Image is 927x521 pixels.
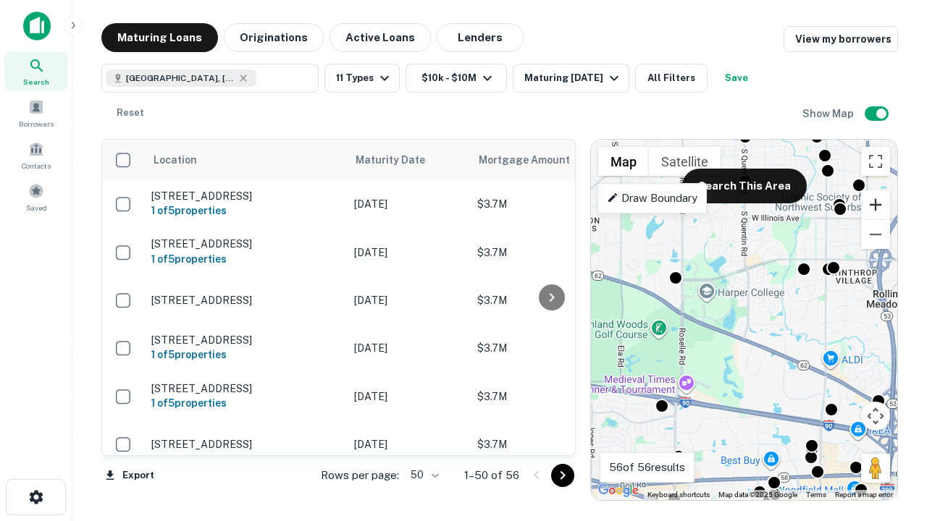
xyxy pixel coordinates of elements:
p: $3.7M [477,292,622,308]
iframe: Chat Widget [855,405,927,475]
h6: 1 of 5 properties [151,251,340,267]
a: Report a map error [835,491,893,499]
p: [DATE] [354,292,463,308]
button: Reset [107,98,154,127]
p: $3.7M [477,340,622,356]
span: Contacts [22,160,51,171]
button: Show satellite imagery [649,147,721,176]
h6: 1 of 5 properties [151,203,340,219]
a: Terms (opens in new tab) [806,491,826,499]
button: Map camera controls [861,402,890,431]
p: 1–50 of 56 [464,467,519,484]
th: Mortgage Amount [470,140,629,180]
p: [STREET_ADDRESS] [151,334,340,347]
span: Borrowers [19,118,54,130]
button: 11 Types [324,64,400,93]
button: $10k - $10M [406,64,507,93]
img: Google [595,481,642,500]
button: Toggle fullscreen view [861,147,890,176]
p: [DATE] [354,340,463,356]
p: [STREET_ADDRESS] [151,294,340,307]
span: Maturity Date [356,151,444,169]
p: [STREET_ADDRESS] [151,438,340,451]
span: [GEOGRAPHIC_DATA], [GEOGRAPHIC_DATA] [126,72,235,85]
button: Search This Area [682,169,807,203]
div: 0 0 [591,140,897,500]
p: [STREET_ADDRESS] [151,190,340,203]
p: [DATE] [354,436,463,452]
a: Saved [4,177,68,216]
a: Search [4,51,68,90]
span: Search [23,76,49,88]
span: Saved [26,202,47,213]
button: Maturing [DATE] [513,64,629,93]
button: Zoom out [861,220,890,249]
p: [STREET_ADDRESS] [151,382,340,395]
p: [STREET_ADDRESS] [151,237,340,250]
p: [DATE] [354,245,463,260]
button: Save your search to get updates of matches that match your search criteria. [713,64,760,93]
h6: 1 of 5 properties [151,395,340,411]
button: Zoom in [861,190,890,219]
p: $3.7M [477,436,622,452]
button: Go to next page [551,464,574,487]
a: Borrowers [4,93,68,132]
p: Draw Boundary [607,190,697,207]
button: Active Loans [330,23,431,52]
p: [DATE] [354,389,463,404]
th: Location [144,140,347,180]
a: View my borrowers [784,26,898,52]
button: Export [101,465,158,486]
a: Open this area in Google Maps (opens a new window) [595,481,642,500]
img: capitalize-icon.png [23,12,51,41]
button: Show street map [598,147,649,176]
p: [DATE] [354,196,463,212]
a: Contacts [4,135,68,174]
span: Map data ©2025 Google [718,491,797,499]
p: Rows per page: [321,467,399,484]
th: Maturity Date [347,140,470,180]
p: 56 of 56 results [609,459,685,476]
span: Location [153,151,197,169]
button: Lenders [437,23,524,52]
p: $3.7M [477,245,622,260]
span: Mortgage Amount [479,151,589,169]
button: Keyboard shortcuts [647,490,710,500]
h6: 1 of 5 properties [151,347,340,363]
button: All Filters [635,64,708,93]
h6: Show Map [802,106,856,122]
div: 50 [405,465,441,486]
button: Maturing Loans [101,23,218,52]
p: $3.7M [477,389,622,404]
p: $3.7M [477,196,622,212]
div: Maturing [DATE] [524,69,623,87]
button: Originations [224,23,324,52]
